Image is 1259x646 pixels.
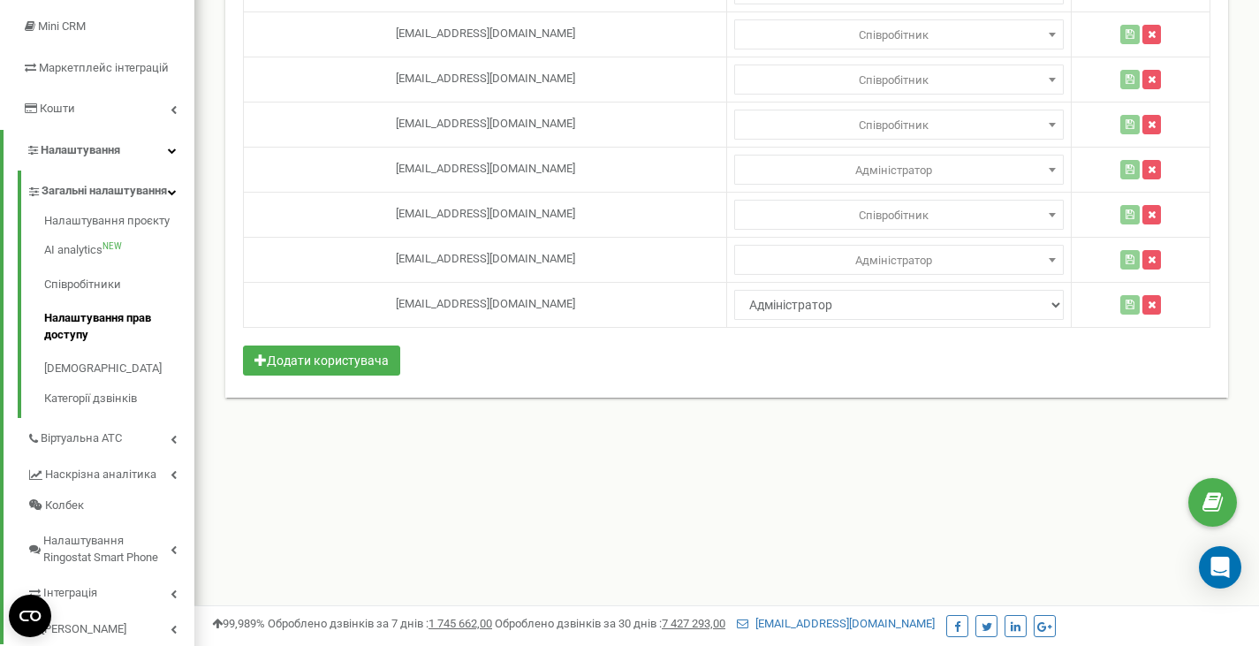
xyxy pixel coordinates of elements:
[244,102,727,147] td: [EMAIL_ADDRESS][DOMAIN_NAME]
[4,130,194,171] a: Налаштування
[734,245,1064,275] span: Адміністратор
[44,213,194,234] a: Налаштування проєкту
[27,418,194,454] a: Віртуальна АТС
[39,61,169,74] span: Маркетплейс інтеграцій
[27,573,194,609] a: Інтеграція
[41,143,120,156] span: Налаштування
[27,454,194,490] a: Наскрізна аналітика
[268,617,492,630] span: Оброблено дзвінків за 7 днів :
[43,533,171,566] span: Налаштування Ringostat Smart Phone
[740,248,1058,273] span: Адміністратор
[243,346,400,376] button: Додати користувача
[43,585,97,602] span: Інтеграція
[495,617,725,630] span: Оброблено дзвінків за 30 днів :
[38,19,86,33] span: Mini CRM
[42,621,126,638] span: [PERSON_NAME]
[1142,295,1161,315] button: Видалити
[734,200,1064,230] span: Адміністратор
[244,237,727,282] td: [EMAIL_ADDRESS][DOMAIN_NAME]
[244,192,727,237] td: [EMAIL_ADDRESS][DOMAIN_NAME]
[41,430,122,447] span: Віртуальна АТС
[42,183,167,200] span: Загальні налаштування
[1199,546,1241,589] div: Open Intercom Messenger
[734,65,1064,95] span: Адміністратор
[44,268,194,302] a: Співробітники
[212,617,265,630] span: 99,989%
[740,23,1058,48] span: Співробітник
[1120,295,1140,315] button: Зберегти
[244,282,727,327] td: [EMAIL_ADDRESS][DOMAIN_NAME]
[737,617,935,630] a: [EMAIL_ADDRESS][DOMAIN_NAME]
[45,467,156,483] span: Наскрізна аналітика
[244,11,727,57] td: [EMAIL_ADDRESS][DOMAIN_NAME]
[44,301,194,352] a: Налаштування прав доступу
[9,595,51,637] button: Open CMP widget
[27,171,194,207] a: Загальні налаштування
[429,617,492,630] u: 1 745 662,00
[244,147,727,192] td: [EMAIL_ADDRESS][DOMAIN_NAME]
[40,102,75,115] span: Кошти
[662,617,725,630] u: 7 427 293,00
[734,110,1064,140] span: Адміністратор
[734,155,1064,185] span: Адміністратор
[27,521,194,573] a: Налаштування Ringostat Smart Phone
[45,498,84,514] span: Колбек
[740,68,1058,93] span: Співробітник
[44,352,194,386] a: [DEMOGRAPHIC_DATA]
[27,609,194,645] a: [PERSON_NAME]
[244,57,727,102] td: [EMAIL_ADDRESS][DOMAIN_NAME]
[740,158,1058,183] span: Адміністратор
[44,386,194,407] a: Категорії дзвінків
[44,233,194,268] a: AI analyticsNEW
[27,490,194,521] a: Колбек
[740,113,1058,138] span: Співробітник
[740,203,1058,228] span: Співробітник
[734,19,1064,49] span: Адміністратор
